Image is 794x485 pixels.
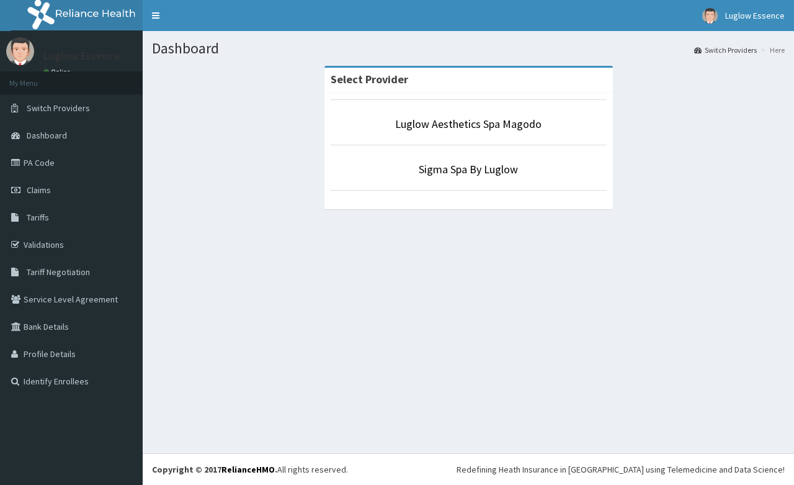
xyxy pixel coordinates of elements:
a: Luglow Aesthetics Spa Magodo [395,117,542,131]
li: Here [758,45,785,55]
a: Sigma Spa By Luglow [419,162,518,176]
span: Tariffs [27,212,49,223]
a: Online [43,68,73,76]
span: Luglow Essence [725,10,785,21]
img: User Image [6,37,34,65]
span: Tariff Negotiation [27,266,90,278]
img: User Image [702,8,718,24]
footer: All rights reserved. [143,453,794,485]
strong: Select Provider [331,72,408,86]
span: Claims [27,184,51,196]
p: Luglow Essence [43,50,120,61]
h1: Dashboard [152,40,785,57]
strong: Copyright © 2017 . [152,464,277,475]
a: Switch Providers [694,45,757,55]
span: Dashboard [27,130,67,141]
div: Redefining Heath Insurance in [GEOGRAPHIC_DATA] using Telemedicine and Data Science! [457,463,785,476]
a: RelianceHMO [221,464,275,475]
span: Switch Providers [27,102,90,114]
